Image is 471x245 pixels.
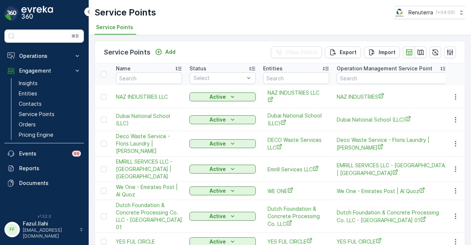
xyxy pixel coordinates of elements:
[23,227,76,239] p: [EMAIL_ADDRESS][DOMAIN_NAME]
[337,162,447,177] a: EMRILL SERVICES LLC - Dubai Downtown | Business Bay
[337,116,447,123] a: Dubai National School (LLC)
[4,176,84,190] a: Documents
[209,187,226,195] p: Active
[16,88,84,99] a: Entities
[325,46,361,58] button: Export
[19,100,42,108] p: Contacts
[190,212,256,221] button: Active
[4,146,84,161] a: Events99
[23,220,76,227] p: Fazul.Ilahi
[337,209,447,224] a: Dutch Foundation & Concrete Processing Co. LLC - EMAAR Marina Place 01
[116,112,182,127] a: Dubai National School (LLC)
[4,214,84,218] span: v 1.52.0
[268,165,325,173] a: Emrill Services LLC
[16,130,84,140] a: Pricing Engine
[190,186,256,195] button: Active
[268,187,325,195] a: WE ONE
[6,224,18,235] div: FF
[101,117,107,123] div: Toggle Row Selected
[263,65,283,72] p: Entities
[394,6,465,19] button: Renuterra(+04:00)
[19,165,81,172] p: Reports
[190,115,256,124] button: Active
[116,158,182,180] span: EMRILL SERVICES LLC - [GEOGRAPHIC_DATA] | [GEOGRAPHIC_DATA]
[116,158,182,180] a: EMRILL SERVICES LLC - Dubai Downtown | Business Bay
[101,94,107,100] div: Toggle Row Selected
[19,67,69,74] p: Engagement
[19,131,53,139] p: Pricing Engine
[286,49,318,56] p: Clear Filters
[268,205,325,228] a: Dutch Foundation & Concrete Processing Co. LLC
[4,63,84,78] button: Engagement
[116,65,131,72] p: Name
[190,165,256,174] button: Active
[71,33,79,39] p: ⌘B
[152,48,178,56] button: Add
[209,213,226,220] p: Active
[337,93,447,101] a: NAZ INDUSTRIES
[101,188,107,194] div: Toggle Row Selected
[263,72,329,84] input: Search
[104,47,150,57] p: Service Points
[101,166,107,172] div: Toggle Row Selected
[165,48,176,56] p: Add
[19,179,81,187] p: Documents
[337,136,447,151] span: Deco Waste Service - Floris Laundry | [PERSON_NAME]
[101,239,107,245] div: Toggle Row Selected
[116,183,182,198] a: We One - Emirates Post | Al Quoz
[408,9,433,16] p: Renuterra
[16,78,84,88] a: Insights
[209,140,226,147] p: Active
[19,90,37,97] p: Entities
[436,10,455,15] p: ( +04:00 )
[194,74,244,82] p: Select
[19,150,68,157] p: Events
[268,112,325,127] span: Dubai National School (LLC)
[101,141,107,147] div: Toggle Row Selected
[16,119,84,130] a: Orders
[190,92,256,101] button: Active
[337,187,447,195] a: We One - Emirates Post | Al Quoz
[271,46,322,58] button: Clear Filters
[209,165,226,173] p: Active
[268,89,325,104] a: NAZ INDUSTRIES LLC
[190,139,256,148] button: Active
[19,111,54,118] p: Service Points
[116,133,182,155] a: Deco Waste Service - Floris Laundry | Jabel Ali
[340,49,357,56] p: Export
[4,49,84,63] button: Operations
[19,121,36,128] p: Orders
[116,72,182,84] input: Search
[74,151,79,157] p: 99
[95,7,156,18] p: Service Points
[337,136,447,151] a: Deco Waste Service - Floris Laundry | Jabel Ali
[268,136,325,151] a: DECO Waste Services LLC
[4,220,84,239] button: FFFazul.Ilahi[EMAIL_ADDRESS][DOMAIN_NAME]
[21,6,53,21] img: logo_dark-DEwI_e13.png
[16,109,84,119] a: Service Points
[209,93,226,101] p: Active
[4,161,84,176] a: Reports
[379,49,396,56] p: Import
[116,202,182,231] span: Dutch Foundation & Concrete Processing Co. LLC - [GEOGRAPHIC_DATA] 01
[190,65,206,72] p: Status
[364,46,400,58] button: Import
[116,93,182,101] a: NAZ INDUSTRIES LLC
[209,116,226,123] p: Active
[394,8,406,17] img: Screenshot_2024-07-26_at_13.33.01.png
[116,133,182,155] span: Deco Waste Service - Floris Laundry | [PERSON_NAME]
[337,162,447,177] span: EMRILL SERVICES LLC - [GEOGRAPHIC_DATA] | [GEOGRAPHIC_DATA]
[116,202,182,231] a: Dutch Foundation & Concrete Processing Co. LLC - EMAAR Marina Place 01
[16,99,84,109] a: Contacts
[19,80,38,87] p: Insights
